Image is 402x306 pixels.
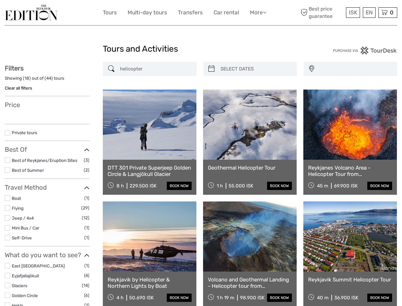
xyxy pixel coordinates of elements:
[5,146,89,153] h3: Best Of
[84,272,89,279] span: (4)
[82,214,89,222] span: (12)
[116,183,124,189] span: 8 h
[82,282,89,289] span: (14)
[217,295,234,301] span: 1 h 19 m
[349,9,357,16] span: ISK
[108,164,192,178] a: DTT 301 Private Superjeep Golden Circle & Langjökull Glacier
[167,294,192,302] a: book now
[308,164,392,178] a: Reykjanes Volcano Area - Helicopter Tour from [GEOGRAPHIC_DATA]
[12,130,37,135] a: Private tours
[46,75,51,81] label: 44
[128,8,167,17] a: Multi-day tours
[81,204,89,212] span: (29)
[317,183,328,189] span: 45 m
[178,8,203,17] a: Transfers
[5,75,89,85] div: Showing ( ) out of ( ) tours
[116,295,123,301] span: 4 h
[103,44,299,54] h1: Tours and Activities
[12,235,32,240] a: Self-Drive
[367,182,392,190] a: book now
[208,164,292,171] a: Geothermal Helicopter Tour
[12,273,39,278] a: Eyjafjallajökull
[12,293,38,298] a: Golden Circle
[367,294,392,302] a: book now
[5,64,24,72] strong: Filters
[103,8,117,17] a: Tours
[229,183,253,189] div: 55.000 ISK
[12,283,27,288] a: Glaciers
[12,168,44,173] a: Best of Summer
[299,5,344,19] span: Best price guarantee
[240,295,264,301] div: 98.900 ISK
[84,234,89,241] span: (1)
[267,182,292,190] a: book now
[12,196,21,201] a: Boat
[218,63,294,75] input: SELECT DATES
[129,295,154,301] div: 50.690 ISK
[308,276,392,283] a: Reykjavik Summit Helicopter Tour
[84,166,89,174] span: (2)
[108,276,192,289] a: Reykjavik by Helicopter & Northern Lights by Boat
[5,85,32,91] a: Clear all filters
[217,183,223,189] span: 1 h
[250,8,266,17] a: More
[25,75,29,81] label: 18
[5,101,89,109] h3: Price
[12,215,34,221] a: Jeep / 4x4
[84,224,89,231] span: (1)
[12,158,77,163] a: Best of Reykjanes/Eruption Sites
[12,206,24,211] a: Flying
[84,194,89,202] span: (1)
[130,183,157,189] div: 229.500 ISK
[208,276,292,289] a: Volcano and Geothermal Landing - Helicopter tour from [GEOGRAPHIC_DATA]
[12,263,65,268] a: East [GEOGRAPHIC_DATA]
[334,183,358,189] div: 69.900 ISK
[12,225,39,230] a: Mini Bus / Car
[334,295,358,301] div: 36.900 ISK
[333,47,397,55] img: PurchaseViaTourDesk.png
[84,157,89,164] span: (3)
[267,294,292,302] a: book now
[5,184,89,191] h3: Travel Method
[167,182,192,190] a: book now
[317,295,328,301] span: 40 m
[5,251,89,259] h3: What do you want to see?
[389,9,394,16] span: 0
[5,5,58,20] img: The Reykjavík Edition
[214,8,239,17] a: Car rental
[117,63,193,75] input: SEARCH
[363,7,376,18] div: EN
[84,292,89,299] span: (6)
[84,262,89,269] span: (1)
